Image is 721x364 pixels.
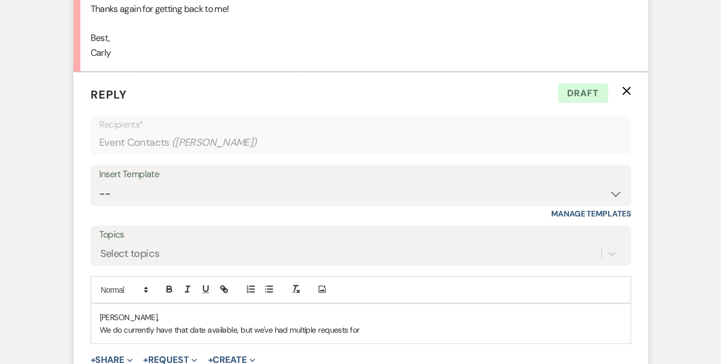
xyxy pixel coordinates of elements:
[99,166,622,182] div: Insert Template
[91,87,127,101] span: Reply
[100,246,160,261] div: Select topics
[143,355,197,364] button: Request
[91,355,133,364] button: Share
[100,323,622,336] p: We do currently have that date available, but we've had multiple requests for
[143,355,148,364] span: +
[207,355,255,364] button: Create
[207,355,213,364] span: +
[551,208,631,218] a: Manage Templates
[172,134,257,150] span: ( [PERSON_NAME] )
[99,117,622,132] p: Recipients*
[99,131,622,153] div: Event Contacts
[99,226,622,243] label: Topics
[558,83,608,103] span: Draft
[100,310,622,323] p: [PERSON_NAME],
[91,355,96,364] span: +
